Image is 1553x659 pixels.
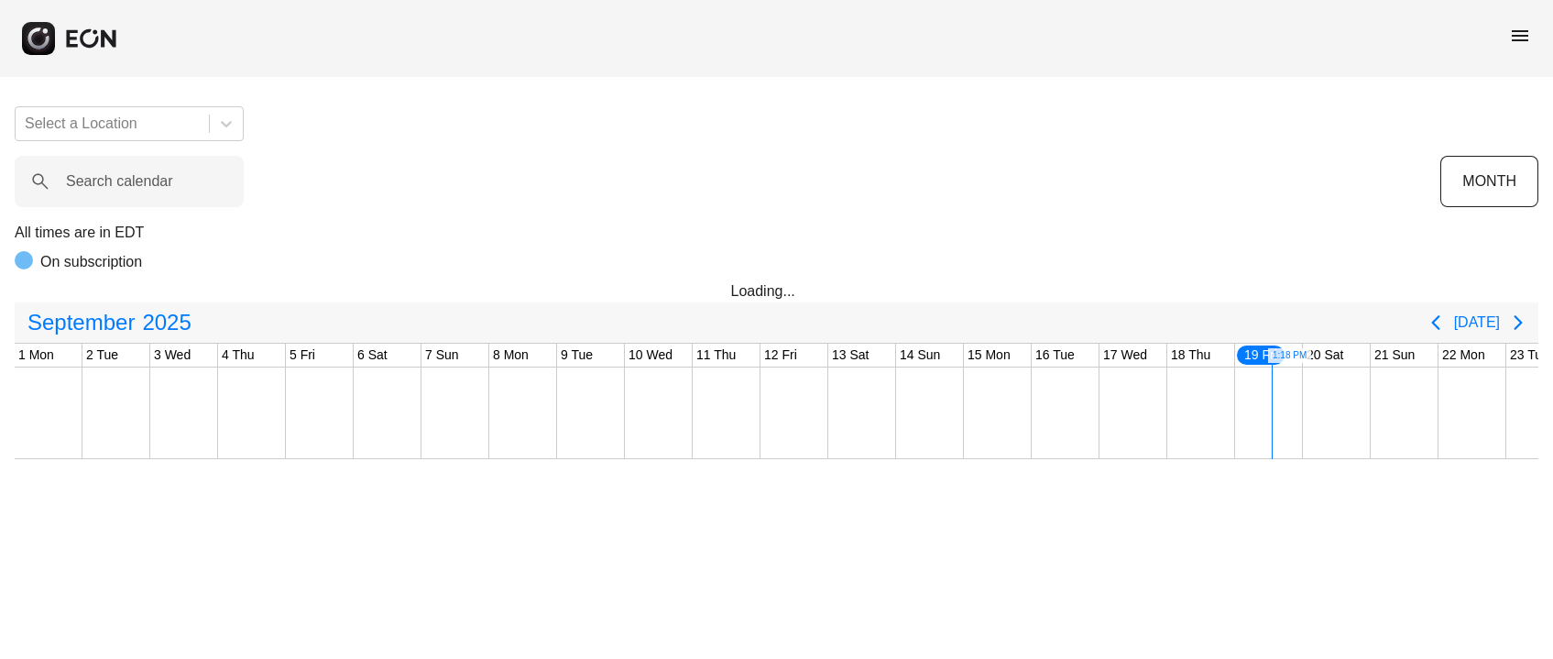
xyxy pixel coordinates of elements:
div: 1 Mon [15,344,58,367]
div: 3 Wed [150,344,194,367]
div: 16 Tue [1032,344,1078,367]
button: Next page [1500,304,1537,341]
p: All times are in EDT [15,222,1538,244]
div: 23 Tue [1506,344,1553,367]
div: 19 Fri [1235,344,1286,367]
span: 2025 [138,304,194,341]
div: 22 Mon [1438,344,1489,367]
button: September2025 [16,304,202,341]
div: 7 Sun [421,344,463,367]
div: 11 Thu [693,344,739,367]
div: 15 Mon [964,344,1014,367]
div: 13 Sat [828,344,872,367]
button: [DATE] [1454,306,1500,339]
div: 14 Sun [896,344,944,367]
div: 9 Tue [557,344,596,367]
label: Search calendar [66,170,173,192]
button: MONTH [1440,156,1538,207]
button: Previous page [1417,304,1454,341]
div: Loading... [731,280,823,302]
div: 18 Thu [1167,344,1214,367]
div: 4 Thu [218,344,258,367]
p: On subscription [40,251,142,273]
span: menu [1509,25,1531,47]
div: 10 Wed [625,344,676,367]
div: 6 Sat [354,344,391,367]
div: 20 Sat [1303,344,1347,367]
div: 21 Sun [1371,344,1418,367]
div: 5 Fri [286,344,319,367]
div: 8 Mon [489,344,532,367]
div: 2 Tue [82,344,122,367]
div: 17 Wed [1099,344,1151,367]
div: 12 Fri [760,344,801,367]
span: September [24,304,138,341]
